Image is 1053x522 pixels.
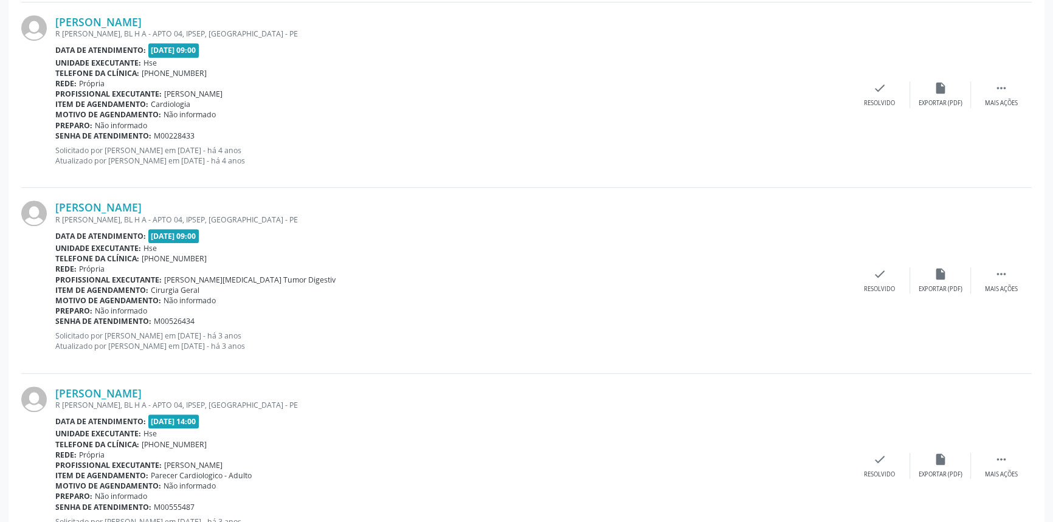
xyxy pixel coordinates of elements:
b: Item de agendamento: [55,470,148,481]
span: M00555487 [154,502,195,512]
b: Data de atendimento: [55,416,146,427]
span: Própria [79,264,105,274]
b: Telefone da clínica: [55,253,139,264]
b: Data de atendimento: [55,45,146,55]
span: M00526434 [154,316,195,326]
b: Item de agendamento: [55,285,148,295]
span: [PHONE_NUMBER] [142,439,207,450]
img: img [21,386,47,412]
b: Profissional executante: [55,460,162,470]
b: Unidade executante: [55,58,141,68]
i: insert_drive_file [934,453,947,466]
a: [PERSON_NAME] [55,201,142,214]
div: R [PERSON_NAME], BL H A - APTO 04, IPSEP, [GEOGRAPHIC_DATA] - PE [55,215,849,225]
i:  [995,453,1008,466]
span: [DATE] 09:00 [148,229,199,243]
span: [PERSON_NAME][MEDICAL_DATA] Tumor Digestiv [164,275,336,285]
span: Hse [143,428,157,439]
p: Solicitado por [PERSON_NAME] em [DATE] - há 3 anos Atualizado por [PERSON_NAME] em [DATE] - há 3 ... [55,331,849,351]
span: Própria [79,450,105,460]
b: Preparo: [55,306,92,316]
b: Senha de atendimento: [55,316,151,326]
b: Unidade executante: [55,243,141,253]
b: Profissional executante: [55,89,162,99]
div: R [PERSON_NAME], BL H A - APTO 04, IPSEP, [GEOGRAPHIC_DATA] - PE [55,400,849,410]
div: Resolvido [864,285,895,294]
img: img [21,201,47,226]
b: Rede: [55,450,77,460]
div: Mais ações [985,470,1018,479]
b: Unidade executante: [55,428,141,439]
i: insert_drive_file [934,267,947,281]
b: Motivo de agendamento: [55,295,161,306]
span: Não informado [164,109,216,120]
p: Solicitado por [PERSON_NAME] em [DATE] - há 4 anos Atualizado por [PERSON_NAME] em [DATE] - há 4 ... [55,145,849,166]
b: Data de atendimento: [55,231,146,241]
i: check [873,453,886,466]
b: Item de agendamento: [55,99,148,109]
b: Profissional executante: [55,275,162,285]
i:  [995,81,1008,95]
div: Resolvido [864,99,895,108]
i:  [995,267,1008,281]
span: Própria [79,78,105,89]
div: Exportar (PDF) [919,99,962,108]
i: insert_drive_file [934,81,947,95]
span: [DATE] 14:00 [148,414,199,428]
b: Preparo: [55,120,92,131]
span: Não informado [164,295,216,306]
span: [DATE] 09:00 [148,43,199,57]
span: Não informado [95,120,147,131]
a: [PERSON_NAME] [55,386,142,400]
span: Cardiologia [151,99,190,109]
b: Motivo de agendamento: [55,109,161,120]
div: Resolvido [864,470,895,479]
b: Telefone da clínica: [55,68,139,78]
i: check [873,81,886,95]
b: Rede: [55,78,77,89]
span: [PERSON_NAME] [164,89,223,99]
b: Preparo: [55,491,92,501]
span: Hse [143,58,157,68]
span: Hse [143,243,157,253]
div: Exportar (PDF) [919,285,962,294]
div: Mais ações [985,99,1018,108]
img: img [21,15,47,41]
div: R [PERSON_NAME], BL H A - APTO 04, IPSEP, [GEOGRAPHIC_DATA] - PE [55,29,849,39]
span: M00228433 [154,131,195,141]
span: [PHONE_NUMBER] [142,253,207,264]
div: Exportar (PDF) [919,470,962,479]
span: Parecer Cardiologico - Adulto [151,470,252,481]
span: [PERSON_NAME] [164,460,223,470]
b: Telefone da clínica: [55,439,139,450]
a: [PERSON_NAME] [55,15,142,29]
span: Não informado [95,306,147,316]
span: Não informado [95,491,147,501]
div: Mais ações [985,285,1018,294]
b: Rede: [55,264,77,274]
span: Não informado [164,481,216,491]
span: Cirurgia Geral [151,285,199,295]
b: Motivo de agendamento: [55,481,161,491]
span: [PHONE_NUMBER] [142,68,207,78]
i: check [873,267,886,281]
b: Senha de atendimento: [55,502,151,512]
b: Senha de atendimento: [55,131,151,141]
